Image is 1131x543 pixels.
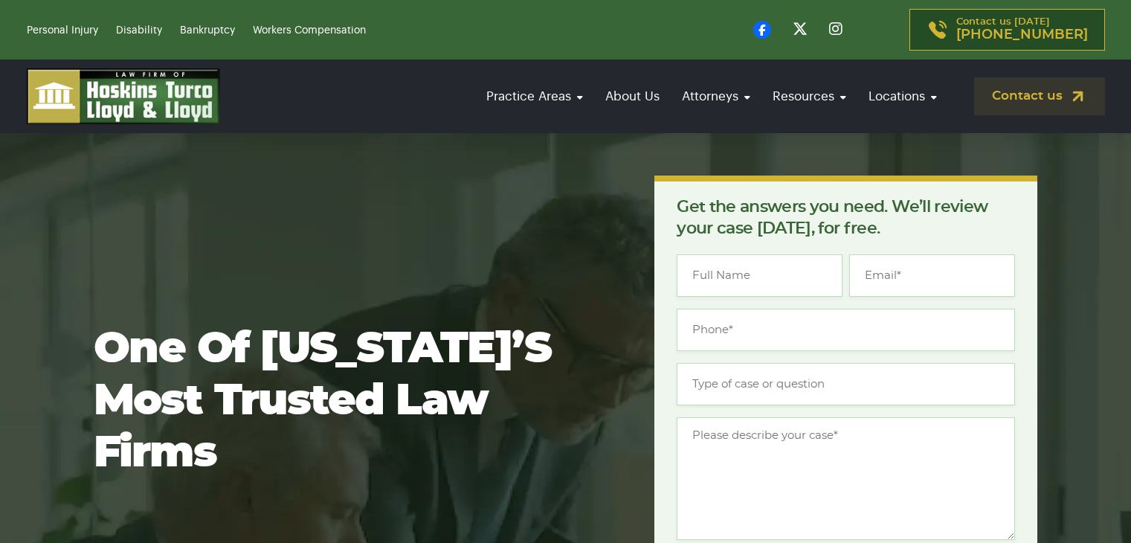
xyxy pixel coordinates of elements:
a: About Us [598,75,667,118]
span: [PHONE_NUMBER] [956,28,1088,42]
a: Locations [861,75,944,118]
a: Workers Compensation [253,25,366,36]
p: Contact us [DATE] [956,17,1088,42]
a: Personal Injury [27,25,98,36]
img: logo [27,68,220,124]
a: Bankruptcy [180,25,235,36]
a: Disability [116,25,162,36]
p: Get the answers you need. We’ll review your case [DATE], for free. [677,196,1015,240]
input: Full Name [677,254,842,297]
a: Contact us [DATE][PHONE_NUMBER] [909,9,1105,51]
a: Practice Areas [479,75,590,118]
a: Contact us [974,77,1105,115]
input: Phone* [677,309,1015,351]
a: Attorneys [674,75,758,118]
input: Type of case or question [677,363,1015,405]
h1: One of [US_STATE]’s most trusted law firms [94,324,608,480]
a: Resources [765,75,854,118]
input: Email* [849,254,1015,297]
